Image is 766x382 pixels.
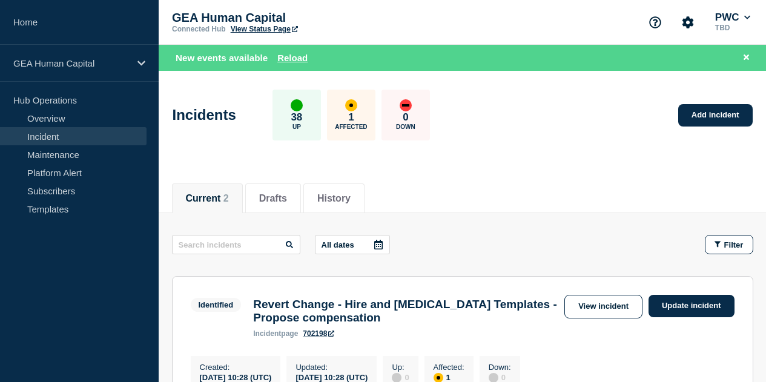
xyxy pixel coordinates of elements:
[348,111,354,123] p: 1
[713,24,753,32] p: TBD
[392,363,409,372] p: Up :
[277,53,308,63] button: Reload
[396,123,415,130] p: Down
[253,329,281,338] span: incident
[303,329,334,338] a: 702198
[200,372,272,382] div: [DATE] 10:28 (UTC)
[724,240,744,249] span: Filter
[649,295,735,317] a: Update incident
[253,298,558,324] h3: Revert Change - Hire and [MEDICAL_DATA] Templates - Propose compensation
[231,25,298,33] a: View Status Page
[172,25,226,33] p: Connected Hub
[173,107,236,123] h1: Incidents
[564,295,642,318] a: View incident
[291,99,303,111] div: up
[400,99,412,111] div: down
[253,329,298,338] p: page
[191,298,242,312] span: Identified
[223,193,229,203] span: 2
[335,123,367,130] p: Affected
[345,99,357,111] div: affected
[13,58,130,68] p: GEA Human Capital
[296,363,368,372] p: Updated :
[675,10,701,35] button: Account settings
[434,363,464,372] p: Affected :
[200,363,272,372] p: Created :
[172,11,414,25] p: GEA Human Capital
[186,193,229,204] button: Current 2
[176,53,268,63] span: New events available
[291,111,302,123] p: 38
[678,104,753,127] a: Add incident
[315,235,390,254] button: All dates
[259,193,287,204] button: Drafts
[322,240,354,249] p: All dates
[292,123,301,130] p: Up
[172,235,300,254] input: Search incidents
[705,235,753,254] button: Filter
[403,111,408,123] p: 0
[642,10,668,35] button: Support
[317,193,351,204] button: History
[489,363,511,372] p: Down :
[296,372,368,382] div: [DATE] 10:28 (UTC)
[713,12,753,24] button: PWC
